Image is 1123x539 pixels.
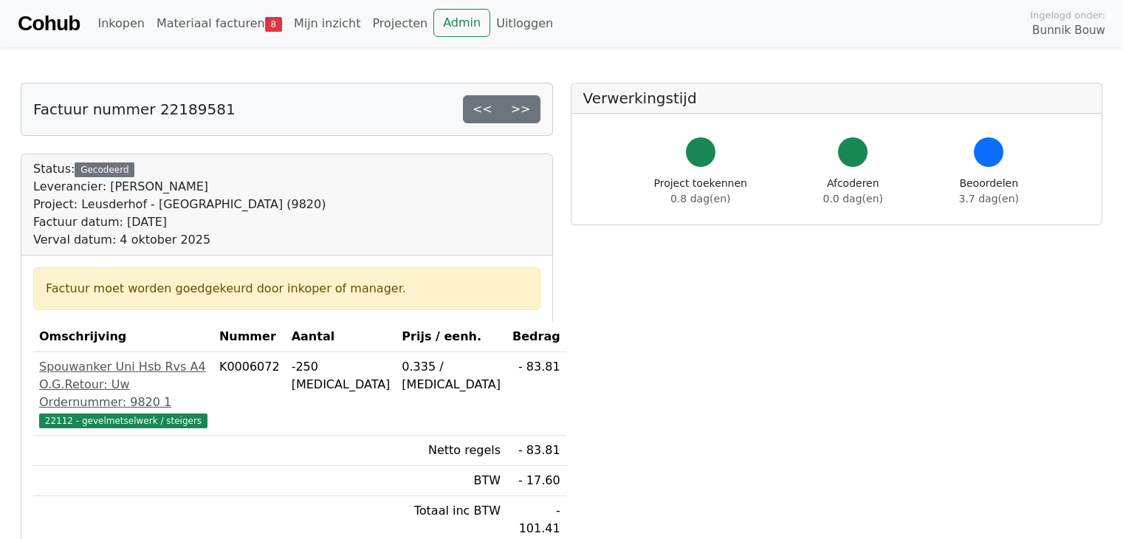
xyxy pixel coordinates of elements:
[39,358,207,411] div: Spouwanker Uni Hsb Rvs A4 O.G.Retour: Uw Ordernummer: 9820 1
[286,322,396,352] th: Aantal
[33,322,213,352] th: Omschrijving
[92,9,150,38] a: Inkopen
[583,89,1091,107] h5: Verwerkingstijd
[402,358,501,394] div: 0.335 / [MEDICAL_DATA]
[265,17,282,32] span: 8
[433,9,490,37] a: Admin
[33,213,326,231] div: Factuur datum: [DATE]
[39,413,207,428] span: 22112 - gevelmetselwerk / steigers
[501,95,540,123] a: >>
[46,280,528,298] div: Factuur moet worden goedgekeurd door inkoper of manager.
[506,436,566,466] td: - 83.81
[33,100,236,118] h5: Factuur nummer 22189581
[959,193,1019,205] span: 3.7 dag(en)
[33,231,326,249] div: Verval datum: 4 oktober 2025
[33,178,326,196] div: Leverancier: [PERSON_NAME]
[366,9,433,38] a: Projecten
[823,193,883,205] span: 0.0 dag(en)
[213,352,286,436] td: K0006072
[463,95,502,123] a: <<
[75,162,134,177] div: Gecodeerd
[670,193,730,205] span: 0.8 dag(en)
[396,322,506,352] th: Prijs / eenh.
[33,196,326,213] div: Project: Leusderhof - [GEOGRAPHIC_DATA] (9820)
[506,466,566,496] td: - 17.60
[506,322,566,352] th: Bedrag
[959,176,1019,207] div: Beoordelen
[490,9,559,38] a: Uitloggen
[33,160,326,249] div: Status:
[213,322,286,352] th: Nummer
[823,176,883,207] div: Afcoderen
[396,436,506,466] td: Netto regels
[1032,22,1105,39] span: Bunnik Bouw
[396,466,506,496] td: BTW
[288,9,367,38] a: Mijn inzicht
[506,352,566,436] td: - 83.81
[39,358,207,429] a: Spouwanker Uni Hsb Rvs A4 O.G.Retour: Uw Ordernummer: 9820 122112 - gevelmetselwerk / steigers
[292,358,391,394] div: -250 [MEDICAL_DATA]
[654,176,747,207] div: Project toekennen
[151,9,288,38] a: Materiaal facturen8
[1030,8,1105,22] span: Ingelogd onder:
[18,6,80,41] a: Cohub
